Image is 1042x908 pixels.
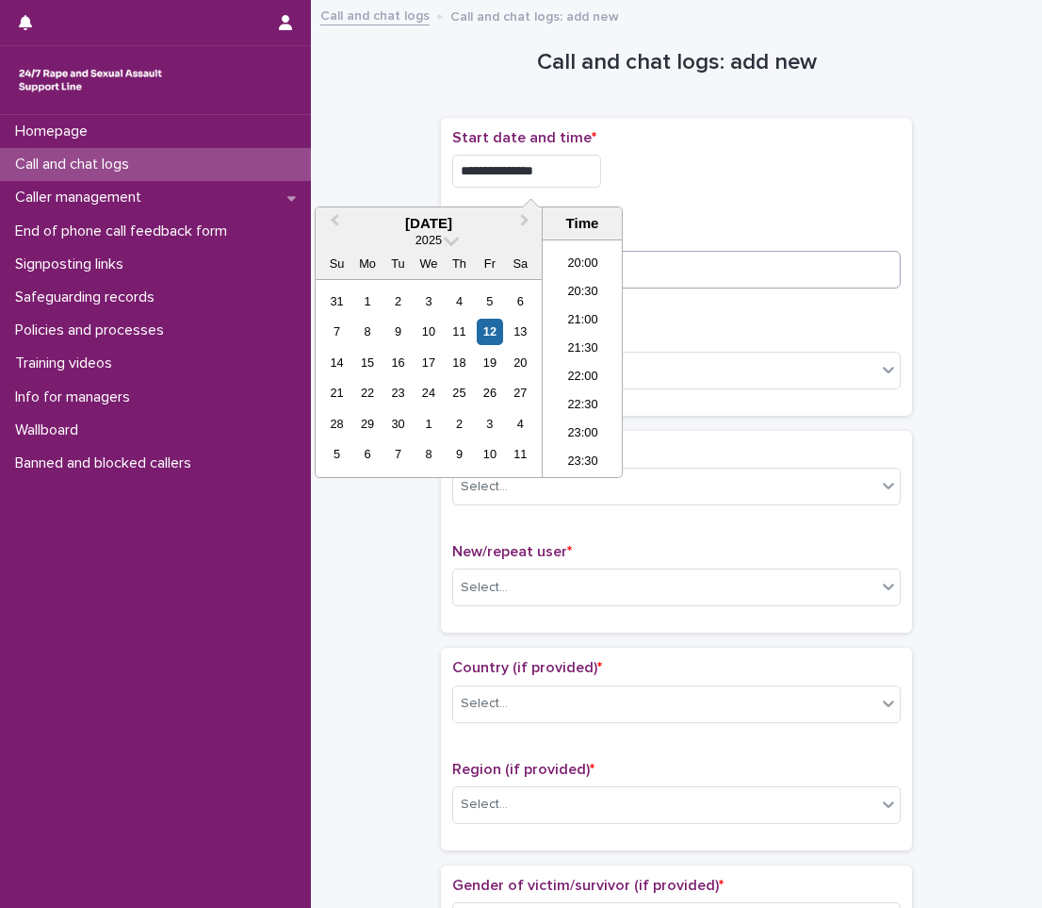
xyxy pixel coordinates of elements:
[354,350,380,375] div: Choose Monday, September 15th, 2025
[8,123,103,140] p: Homepage
[385,380,411,405] div: Choose Tuesday, September 23rd, 2025
[508,441,533,467] div: Choose Saturday, October 11th, 2025
[324,289,350,314] div: Choose Sunday, August 31st, 2025
[415,411,441,437] div: Choose Wednesday, October 1st, 2025
[324,411,350,437] div: Choose Sunday, September 28th, 2025
[452,544,572,559] span: New/repeat user
[543,279,623,307] li: 20:30
[450,5,619,25] p: Call and chat logs: add new
[385,251,411,276] div: Tu
[452,878,724,893] span: Gender of victim/survivor (if provided)
[8,421,93,439] p: Wallboard
[477,411,502,437] div: Choose Friday, October 3rd, 2025
[477,380,502,405] div: Choose Friday, September 26th, 2025
[8,388,145,406] p: Info for managers
[512,209,542,239] button: Next Month
[508,319,533,344] div: Choose Saturday, September 13th, 2025
[8,223,242,240] p: End of phone call feedback form
[354,441,380,467] div: Choose Monday, October 6th, 2025
[15,61,166,99] img: rhQMoQhaT3yELyF149Cw
[447,380,472,405] div: Choose Thursday, September 25th, 2025
[415,251,441,276] div: We
[447,251,472,276] div: Th
[452,660,602,675] span: Country (if provided)
[415,319,441,344] div: Choose Wednesday, September 10th, 2025
[543,392,623,421] li: 22:30
[8,256,138,273] p: Signposting links
[447,441,472,467] div: Choose Thursday, October 9th, 2025
[477,319,502,344] div: Choose Friday, September 12th, 2025
[543,364,623,392] li: 22:00
[461,578,508,598] div: Select...
[415,350,441,375] div: Choose Wednesday, September 17th, 2025
[324,251,350,276] div: Su
[543,307,623,336] li: 21:00
[543,251,623,279] li: 20:00
[508,251,533,276] div: Sa
[508,380,533,405] div: Choose Saturday, September 27th, 2025
[452,762,594,777] span: Region (if provided)
[477,289,502,314] div: Choose Friday, September 5th, 2025
[320,4,430,25] a: Call and chat logs
[385,350,411,375] div: Choose Tuesday, September 16th, 2025
[461,694,508,714] div: Select...
[547,215,617,232] div: Time
[321,286,535,470] div: month 2025-09
[477,350,502,375] div: Choose Friday, September 19th, 2025
[452,130,596,145] span: Start date and time
[8,454,206,472] p: Banned and blocked callers
[324,441,350,467] div: Choose Sunday, October 5th, 2025
[8,156,144,173] p: Call and chat logs
[415,380,441,405] div: Choose Wednesday, September 24th, 2025
[415,289,441,314] div: Choose Wednesday, September 3rd, 2025
[385,289,411,314] div: Choose Tuesday, September 2nd, 2025
[461,477,508,497] div: Select...
[8,322,179,339] p: Policies and processes
[324,380,350,405] div: Choose Sunday, September 21st, 2025
[477,441,502,467] div: Choose Friday, October 10th, 2025
[441,49,912,76] h1: Call and chat logs: add new
[385,411,411,437] div: Choose Tuesday, September 30th, 2025
[447,411,472,437] div: Choose Thursday, October 2nd, 2025
[354,411,380,437] div: Choose Monday, September 29th, 2025
[8,289,170,306] p: Safeguarding records
[316,215,542,232] div: [DATE]
[543,449,623,477] li: 23:30
[324,350,350,375] div: Choose Sunday, September 14th, 2025
[354,380,380,405] div: Choose Monday, September 22nd, 2025
[461,795,508,815] div: Select...
[354,289,380,314] div: Choose Monday, September 1st, 2025
[477,251,502,276] div: Fr
[508,350,533,375] div: Choose Saturday, September 20th, 2025
[8,355,127,372] p: Training videos
[447,289,472,314] div: Choose Thursday, September 4th, 2025
[508,289,533,314] div: Choose Saturday, September 6th, 2025
[317,209,348,239] button: Previous Month
[447,319,472,344] div: Choose Thursday, September 11th, 2025
[8,189,156,206] p: Caller management
[354,251,380,276] div: Mo
[543,336,623,364] li: 21:30
[415,441,441,467] div: Choose Wednesday, October 8th, 2025
[354,319,380,344] div: Choose Monday, September 8th, 2025
[447,350,472,375] div: Choose Thursday, September 18th, 2025
[385,441,411,467] div: Choose Tuesday, October 7th, 2025
[385,319,411,344] div: Choose Tuesday, September 9th, 2025
[415,233,442,247] span: 2025
[324,319,350,344] div: Choose Sunday, September 7th, 2025
[508,411,533,437] div: Choose Saturday, October 4th, 2025
[543,421,623,449] li: 23:00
